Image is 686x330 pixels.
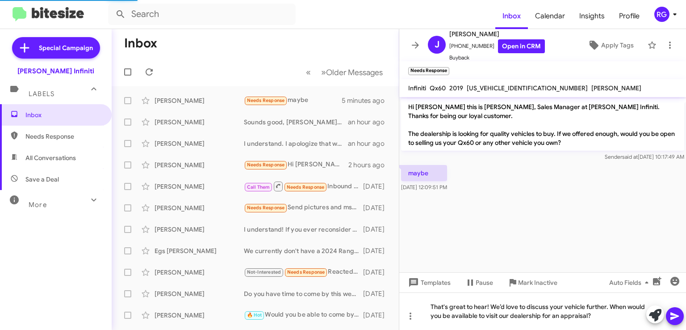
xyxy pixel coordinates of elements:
a: Insights [572,3,612,29]
div: [PERSON_NAME] [155,225,244,234]
div: [DATE] [363,203,392,212]
div: [PERSON_NAME] [155,161,244,169]
div: [DATE] [363,182,392,191]
span: Apply Tags [601,37,634,53]
div: [PERSON_NAME] [155,289,244,298]
span: Needs Response [287,184,325,190]
span: Qx60 [430,84,446,92]
span: 2019 [449,84,463,92]
button: Previous [301,63,316,81]
div: [PERSON_NAME] [155,96,244,105]
span: Sender [DATE] 10:17:49 AM [605,153,684,160]
span: More [29,201,47,209]
span: Needs Response [247,205,285,211]
span: Special Campaign [39,43,93,52]
small: Needs Response [408,67,449,75]
span: » [321,67,326,78]
span: J [435,38,439,52]
a: Special Campaign [12,37,100,59]
input: Search [108,4,296,25]
div: Egs [PERSON_NAME] [155,246,244,255]
span: [PERSON_NAME] [449,29,545,39]
div: Send pictures and msrp and apr. Please [244,203,363,213]
span: Not-Interested [247,269,281,275]
div: maybe [244,95,342,106]
span: Needs Response [247,97,285,103]
span: Templates [406,275,451,291]
div: I understand. I apologize that we could not come to a deal. [244,139,348,148]
span: « [306,67,311,78]
div: We currently don't have a 2024 Range Rover Sport in stock, but I can help you find one. Would you... [244,246,363,255]
div: Inbound Call [244,181,363,192]
span: Older Messages [326,68,383,77]
div: [DATE] [363,225,392,234]
span: All Conversations [25,153,76,162]
div: Would you be able to come by to get your vehicle appraised? It does not make much time. [244,310,363,320]
span: Pause [476,275,493,291]
div: Reacted ✔️ to “Thank you for letting us know! If you have any other vehicles in the future, feel ... [244,267,363,277]
div: [PERSON_NAME] [155,311,244,320]
div: Sounds good, [PERSON_NAME]. I will check my inventory and see if there is anything like that. [244,118,348,127]
span: Buyback [449,53,545,62]
div: Do you have time to come by this week so I can appraise it? [244,289,363,298]
span: Labels [29,90,54,98]
h1: Inbox [124,36,157,51]
button: Templates [399,275,458,291]
span: [DATE] 12:09:51 PM [401,184,447,190]
div: [DATE] [363,289,392,298]
div: RG [654,7,669,22]
div: 2 hours ago [348,161,392,169]
a: Calendar [528,3,572,29]
button: RG [647,7,676,22]
span: Auto Fields [609,275,652,291]
div: [PERSON_NAME] Infiniti [17,67,94,76]
span: Infiniti [408,84,426,92]
div: [DATE] [363,268,392,277]
div: Hi [PERSON_NAME]. To be honest. I won't trade or buy anything from yalls dealership again. [PERSO... [244,160,348,170]
a: Inbox [495,3,528,29]
div: [PERSON_NAME] [155,118,244,127]
span: Needs Response [247,162,285,168]
button: Auto Fields [602,275,659,291]
div: an hour ago [348,118,392,127]
div: [PERSON_NAME] [155,268,244,277]
div: [PERSON_NAME] [155,182,244,191]
button: Next [316,63,388,81]
p: Hi [PERSON_NAME] this is [PERSON_NAME], Sales Manager at [PERSON_NAME] Infiniti. Thanks for being... [401,99,684,151]
span: Inbox [25,110,101,119]
nav: Page navigation example [301,63,388,81]
span: Needs Response [25,132,101,141]
div: 5 minutes ago [342,96,392,105]
div: [DATE] [363,246,392,255]
div: [PERSON_NAME] [155,139,244,148]
span: Call Them [247,184,270,190]
a: Profile [612,3,647,29]
p: maybe [401,165,447,181]
span: said at [622,153,638,160]
div: an hour ago [348,139,392,148]
span: [US_VEHICLE_IDENTIFICATION_NUMBER] [467,84,588,92]
div: I understand! If you ever reconsider or want to discuss selling your QX80, feel free to reach out... [244,225,363,234]
span: Needs Response [287,269,325,275]
button: Pause [458,275,500,291]
span: 🔥 Hot [247,312,262,318]
div: That's great to hear! We’d love to discuss your vehicle further. When would you be available to v... [399,292,686,330]
div: [PERSON_NAME] [155,203,244,212]
button: Apply Tags [577,37,643,53]
span: Mark Inactive [518,275,557,291]
button: Mark Inactive [500,275,565,291]
span: [PHONE_NUMBER] [449,39,545,53]
span: Save a Deal [25,175,59,184]
a: Open in CRM [498,39,545,53]
span: [PERSON_NAME] [591,84,641,92]
div: [DATE] [363,311,392,320]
